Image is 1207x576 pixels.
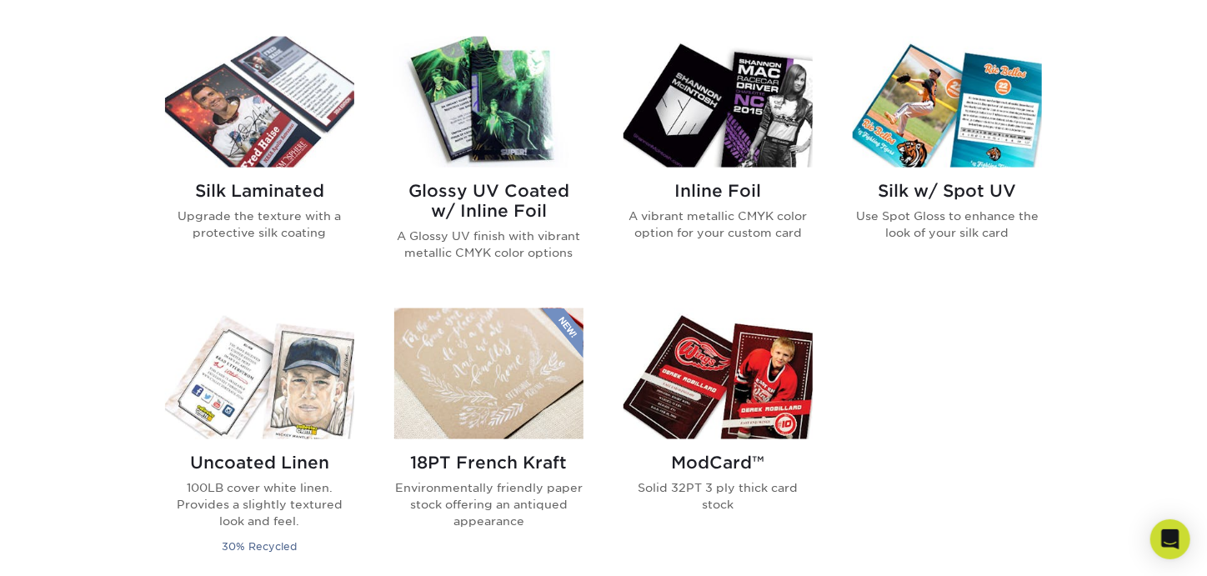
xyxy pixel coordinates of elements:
[165,308,354,439] img: Uncoated Linen Trading Cards
[165,181,354,201] h2: Silk Laminated
[165,453,354,473] h2: Uncoated Linen
[394,37,583,168] img: Glossy UV Coated w/ Inline Foil Trading Cards
[542,308,583,358] img: New Product
[624,308,813,439] img: ModCard™ Trading Cards
[165,208,354,242] p: Upgrade the texture with a protective silk coating
[394,228,583,262] p: A Glossy UV finish with vibrant metallic CMYK color options
[394,308,583,439] img: 18PT French Kraft Trading Cards
[165,479,354,530] p: 100LB cover white linen. Provides a slightly textured look and feel.
[1150,519,1190,559] div: Open Intercom Messenger
[853,181,1042,201] h2: Silk w/ Spot UV
[394,37,583,288] a: Glossy UV Coated w/ Inline Foil Trading Cards Glossy UV Coated w/ Inline Foil A Glossy UV finish ...
[4,525,142,570] iframe: Google Customer Reviews
[165,37,354,288] a: Silk Laminated Trading Cards Silk Laminated Upgrade the texture with a protective silk coating
[853,37,1042,168] img: Silk w/ Spot UV Trading Cards
[853,37,1042,288] a: Silk w/ Spot UV Trading Cards Silk w/ Spot UV Use Spot Gloss to enhance the look of your silk card
[394,479,583,530] p: Environmentally friendly paper stock offering an antiqued appearance
[624,181,813,201] h2: Inline Foil
[624,453,813,473] h2: ModCard™
[624,37,813,168] img: Inline Foil Trading Cards
[853,208,1042,242] p: Use Spot Gloss to enhance the look of your silk card
[394,181,583,221] h2: Glossy UV Coated w/ Inline Foil
[624,37,813,288] a: Inline Foil Trading Cards Inline Foil A vibrant metallic CMYK color option for your custom card
[165,37,354,168] img: Silk Laminated Trading Cards
[223,541,298,553] small: 30% Recycled
[624,208,813,242] p: A vibrant metallic CMYK color option for your custom card
[624,479,813,513] p: Solid 32PT 3 ply thick card stock
[394,453,583,473] h2: 18PT French Kraft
